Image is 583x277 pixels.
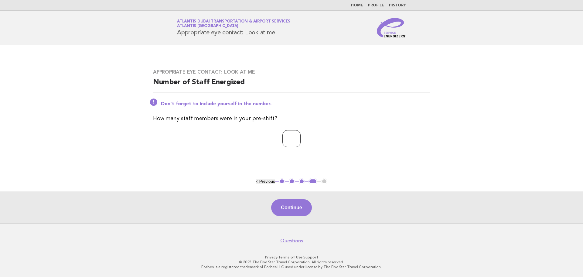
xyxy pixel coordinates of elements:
[368,4,384,7] a: Profile
[271,199,312,216] button: Continue
[389,4,406,7] a: History
[265,255,277,259] a: Privacy
[279,178,285,185] button: 1
[280,238,303,244] a: Questions
[177,19,290,28] a: Atlantis Dubai Transportation & Airport ServicesAtlantis [GEOGRAPHIC_DATA]
[278,255,302,259] a: Terms of Use
[256,179,275,184] button: < Previous
[299,178,305,185] button: 3
[153,69,430,75] h3: Appropriate eye contact: Look at me
[377,18,406,37] img: Service Energizers
[303,255,318,259] a: Support
[177,24,238,28] span: Atlantis [GEOGRAPHIC_DATA]
[351,4,363,7] a: Home
[153,114,430,123] p: How many staff members were in your pre-shift?
[106,260,477,265] p: © 2025 The Five Star Travel Corporation. All rights reserved.
[161,101,430,107] p: Don't forget to include yourself in the number.
[309,178,317,185] button: 4
[106,255,477,260] p: · ·
[153,78,430,92] h2: Number of Staff Energized
[177,20,290,36] h1: Appropriate eye contact: Look at me
[289,178,295,185] button: 2
[106,265,477,269] p: Forbes is a registered trademark of Forbes LLC used under license by The Five Star Travel Corpora...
